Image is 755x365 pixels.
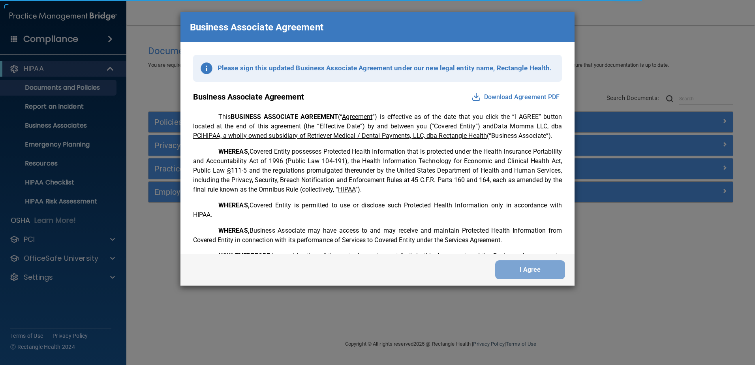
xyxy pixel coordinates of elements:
[218,252,272,260] span: NOW THEREFORE,
[338,186,355,193] u: HIPAA
[193,226,562,245] p: Business Associate may have access to and may receive and maintain Protected Health Information f...
[495,260,565,279] button: I Agree
[218,62,552,74] p: Please sign this updated Business Associate Agreement under our new legal entity name, Rectangle ...
[218,148,250,155] span: WHEREAS,
[434,122,475,130] u: Covered Entity
[193,147,562,194] p: Covered Entity possesses Protected Health Information that is protected under the Health Insuranc...
[193,122,562,139] u: Data Momma LLC, dba PCIHIPAA, a wholly owned subsidiary of Retriever Medical / Dental Payments, L...
[193,251,562,280] p: in consideration of the mutual promises set forth in this Agreement and the Business Arrangements...
[193,112,562,141] p: This (“ ”) is effective as of the date that you click the “I AGREE” button located at the end of ...
[190,19,323,36] p: Business Associate Agreement
[193,201,562,220] p: Covered Entity is permitted to use or disclose such Protected Health Information only in accordan...
[342,113,372,120] u: Agreement
[319,122,360,130] u: Effective Date
[218,201,250,209] span: WHEREAS,
[218,227,250,234] span: WHEREAS,
[231,113,338,120] span: BUSINESS ASSOCIATE AGREEMENT
[469,91,562,103] button: Download Agreement PDF
[193,90,304,104] p: Business Associate Agreement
